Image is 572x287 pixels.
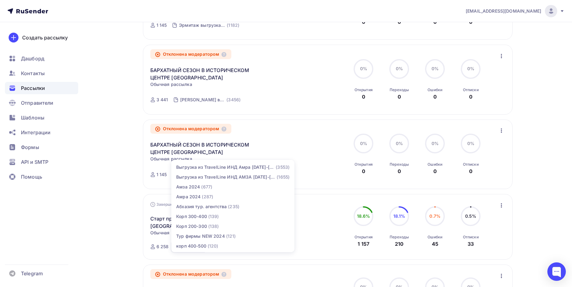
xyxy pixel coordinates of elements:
[21,129,51,136] span: Интеграции
[355,235,373,240] div: Открытия
[226,233,236,239] div: (121)
[21,84,45,92] span: Рассылки
[171,182,294,192] a: Амза 2024 (677)
[171,162,294,172] a: Выгрузка из TravelLine ИНД Амра [DATE]-[DATE] (3553)
[21,143,39,151] span: Формы
[362,93,365,100] div: 0
[21,173,42,180] span: Помощь
[396,66,403,71] span: 0%
[176,213,207,220] div: Корп 300-400
[355,162,373,167] div: Открытия
[176,223,207,229] div: Корп 200-300
[226,97,241,103] div: (3456)
[150,124,232,134] div: Отклонена модератором
[5,97,78,109] a: Отправители
[156,22,167,28] div: 1 145
[5,67,78,79] a: Контакты
[156,244,169,250] div: 6 258
[432,66,439,71] span: 0%
[201,184,212,190] div: (677)
[398,93,401,100] div: 0
[150,81,192,87] span: Обычная рассылка
[277,174,290,180] div: (1655)
[176,194,201,200] div: Амра 2024
[463,87,479,92] div: Отписки
[150,269,232,279] div: Отклонена модератором
[208,223,219,229] div: (138)
[362,168,365,175] div: 0
[396,141,403,146] span: 0%
[176,233,225,239] div: Тур фирмы NEW 2024
[428,87,442,92] div: Ошибки
[150,230,192,236] span: Обычная рассылка
[228,204,239,210] div: (235)
[150,215,256,230] a: Старт продаж нового парк-отеля [GEOGRAPHIC_DATA], 4*
[178,20,240,30] a: Эрмитаж выгрузка из TL физ.лица Бархатный сезон (1182)
[176,204,227,210] div: Абхазия тур. агентства
[21,70,45,77] span: Контакты
[150,67,256,81] a: БАРХАТНЫЙ СЕЗОН В ИСТОРИЧЕСКОМ ЦЕНТРЕ [GEOGRAPHIC_DATA]
[465,213,477,219] span: 0.5%
[433,93,437,100] div: 0
[395,240,404,248] div: 210
[171,251,294,261] a: Корп 100-200 (101)
[150,49,232,59] div: Отклонена модератором
[171,212,294,221] a: Корп 300-400 (139)
[467,141,474,146] span: 0%
[171,202,294,212] a: Абхазия тур. агентства (235)
[5,141,78,153] a: Формы
[21,158,48,166] span: API и SMTP
[171,221,294,231] a: Корп 200-300 (138)
[433,168,437,175] div: 0
[176,184,200,190] div: Амза 2024
[156,97,168,103] div: 3 441
[463,235,479,240] div: Отписки
[180,97,225,103] div: [PERSON_NAME] выгрузка из TL физ.лица Бархатный сезон
[21,99,54,107] span: Отправители
[5,52,78,65] a: Дашборд
[202,194,213,200] div: (287)
[21,114,44,121] span: Шаблоны
[176,243,206,249] div: корп 400-500
[276,164,290,170] div: (3553)
[5,111,78,124] a: Шаблоны
[150,156,192,162] span: Обычная рассылка
[171,192,294,202] a: Амра 2024 (287)
[171,172,294,182] a: Выгрузка из TravelLine ИНД АМЗА [DATE]-[DATE] (1655)
[466,8,541,14] span: [EMAIL_ADDRESS][DOMAIN_NAME]
[398,168,401,175] div: 0
[176,164,274,170] div: Выгрузка из TravelLine ИНД Амра [DATE]-[DATE]
[21,270,43,277] span: Telegram
[156,172,167,178] div: 1 145
[428,162,442,167] div: Ошибки
[469,93,473,100] div: 0
[428,235,442,240] div: Ошибки
[357,213,370,219] span: 18.6%
[227,22,239,28] div: (1182)
[208,213,219,220] div: (139)
[390,162,409,167] div: Переходы
[355,87,373,92] div: Открытия
[360,141,367,146] span: 0%
[432,141,439,146] span: 0%
[432,240,438,248] div: 45
[150,201,223,208] div: Завершена [DATE] 12:20
[21,55,44,62] span: Дашборд
[180,95,241,105] a: [PERSON_NAME] выгрузка из TL физ.лица Бархатный сезон (3456)
[468,240,474,248] div: 33
[463,162,479,167] div: Отписки
[171,231,294,241] a: Тур фирмы NEW 2024 (121)
[469,168,473,175] div: 0
[5,82,78,94] a: Рассылки
[393,213,405,219] span: 18.1%
[390,87,409,92] div: Переходы
[358,240,369,248] div: 1 157
[466,5,565,17] a: [EMAIL_ADDRESS][DOMAIN_NAME]
[429,213,440,219] span: 0.7%
[150,141,256,156] a: БАРХАТНЫЙ СЕЗОН В ИСТОРИЧЕСКОМ ЦЕНТРЕ [GEOGRAPHIC_DATA]
[467,66,474,71] span: 0%
[171,241,294,251] a: корп 400-500 (120)
[179,22,225,28] div: Эрмитаж выгрузка из TL физ.лица Бархатный сезон
[176,174,275,180] div: Выгрузка из TravelLine ИНД АМЗА [DATE]-[DATE]
[208,243,218,249] div: (120)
